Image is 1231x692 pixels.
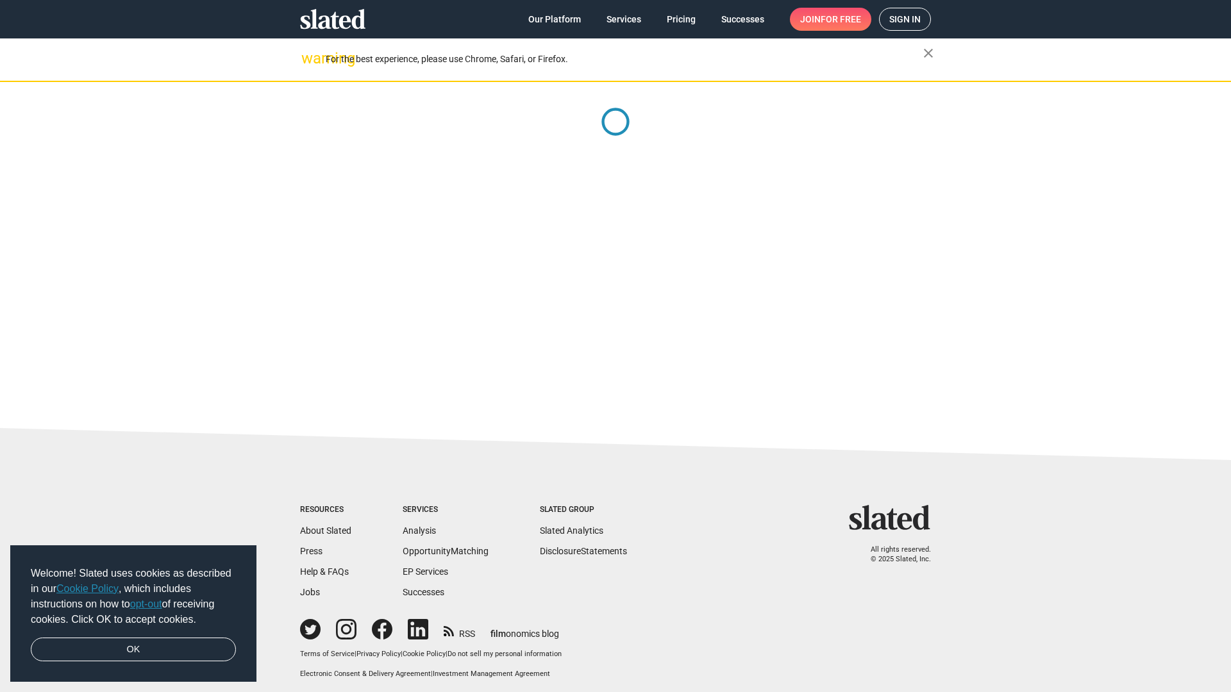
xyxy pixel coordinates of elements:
[300,525,351,536] a: About Slated
[540,546,627,556] a: DisclosureStatements
[889,8,921,30] span: Sign in
[31,638,236,662] a: dismiss cookie message
[667,8,696,31] span: Pricing
[326,51,923,68] div: For the best experience, please use Chrome, Safari, or Firefox.
[607,8,641,31] span: Services
[355,650,356,658] span: |
[31,566,236,627] span: Welcome! Slated uses cookies as described in our , which includes instructions on how to of recei...
[403,650,446,658] a: Cookie Policy
[921,45,936,61] mat-icon: close
[300,546,322,556] a: Press
[10,545,256,682] div: cookieconsent
[403,505,489,515] div: Services
[300,670,431,678] a: Electronic Consent & Delivery Agreement
[300,505,351,515] div: Resources
[431,670,433,678] span: |
[433,670,550,678] a: Investment Management Agreement
[300,587,320,597] a: Jobs
[800,8,861,31] span: Join
[300,650,355,658] a: Terms of Service
[528,8,581,31] span: Our Platform
[403,525,436,536] a: Analysis
[790,8,871,31] a: Joinfor free
[403,587,444,597] a: Successes
[821,8,861,31] span: for free
[596,8,651,31] a: Services
[448,650,562,659] button: Do not sell my personal information
[401,650,403,658] span: |
[540,525,603,536] a: Slated Analytics
[490,618,559,640] a: filmonomics blog
[446,650,448,658] span: |
[56,583,119,594] a: Cookie Policy
[879,8,931,31] a: Sign in
[711,8,775,31] a: Successes
[444,620,475,640] a: RSS
[721,8,764,31] span: Successes
[130,598,162,609] a: opt-out
[403,546,489,556] a: OpportunityMatching
[490,629,506,639] span: film
[518,8,591,31] a: Our Platform
[857,545,931,564] p: All rights reserved. © 2025 Slated, Inc.
[540,505,627,515] div: Slated Group
[300,566,349,577] a: Help & FAQs
[403,566,448,577] a: EP Services
[657,8,706,31] a: Pricing
[301,51,317,66] mat-icon: warning
[356,650,401,658] a: Privacy Policy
